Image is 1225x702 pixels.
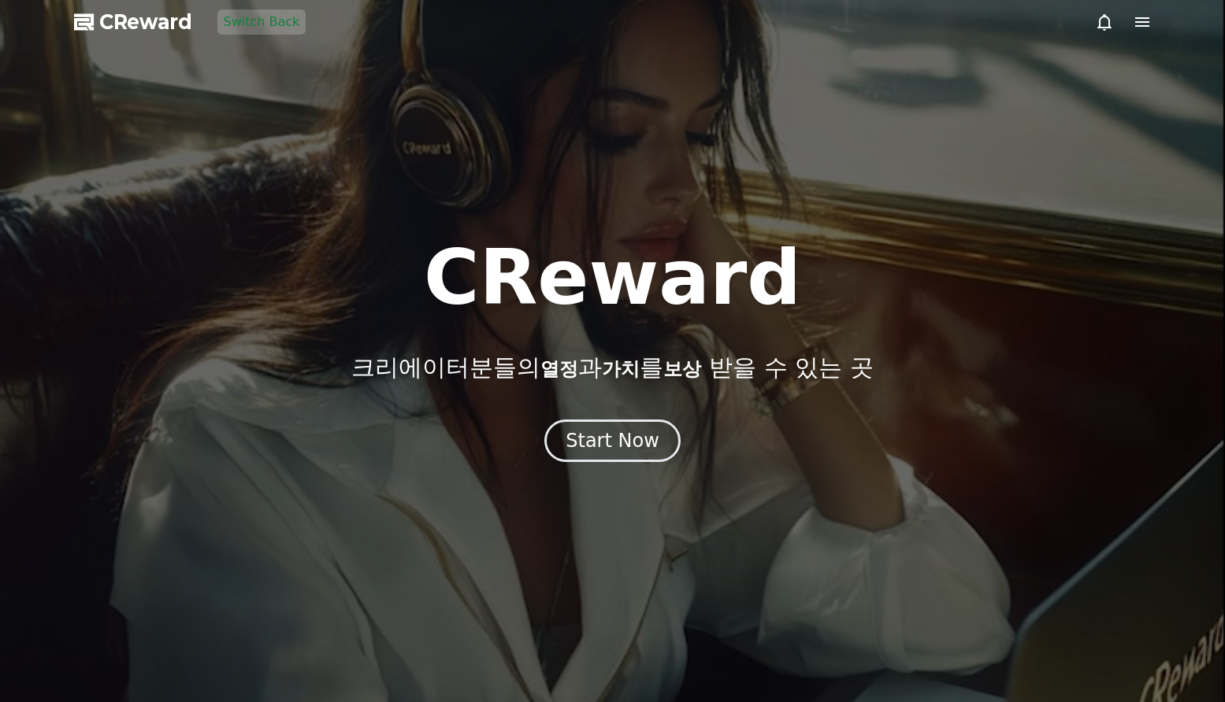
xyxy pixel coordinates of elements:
p: 크리에이터분들의 과 를 받을 수 있는 곳 [351,353,873,382]
button: Switch Back [217,9,306,35]
a: Start Now [544,435,681,450]
span: CReward [99,9,192,35]
div: Start Now [566,428,659,453]
button: Start Now [544,419,681,462]
h1: CReward [424,240,801,316]
a: CReward [74,9,192,35]
span: 보상 [663,358,701,380]
span: 가치 [602,358,640,380]
span: 열정 [540,358,578,380]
